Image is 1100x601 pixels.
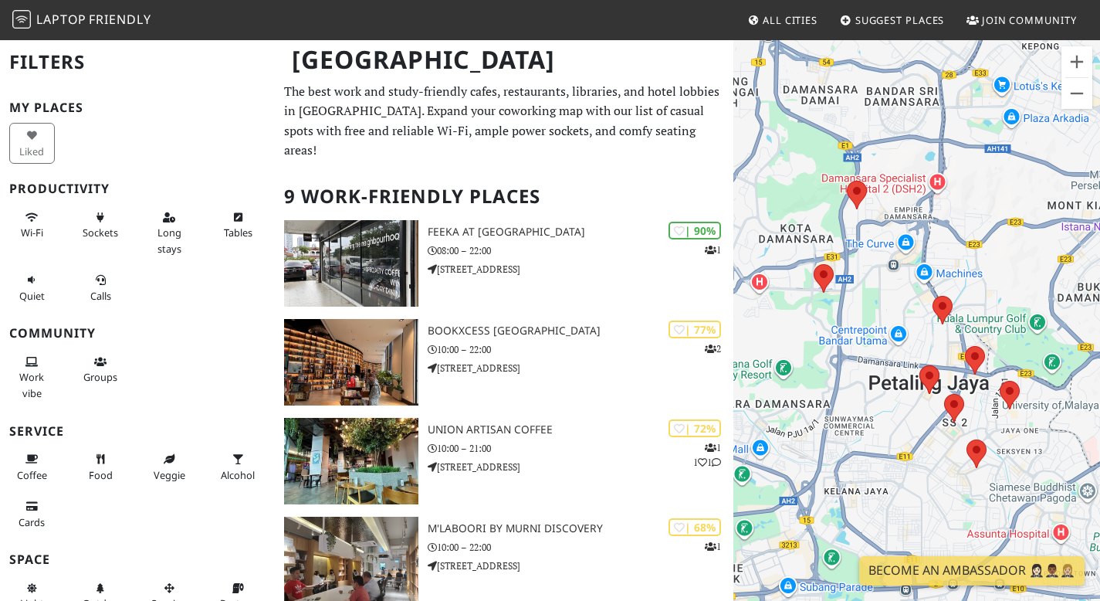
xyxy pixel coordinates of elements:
p: 1 1 1 [693,440,721,470]
button: Food [78,447,124,487]
button: Groups [78,349,124,390]
button: Cards [9,494,55,535]
button: Long stays [147,205,192,261]
span: Power sockets [83,226,118,239]
span: Suggest Places [855,13,945,27]
h3: BookXcess [GEOGRAPHIC_DATA] [428,324,733,338]
span: Laptop [36,11,86,28]
h3: Service [9,424,266,439]
button: Sockets [78,205,124,246]
a: Join Community [960,6,1083,34]
span: Food [89,468,113,482]
a: All Cities [741,6,824,34]
p: The best work and study-friendly cafes, restaurants, libraries, and hotel lobbies in [GEOGRAPHIC_... [284,82,724,161]
img: Union Artisan Coffee [284,418,418,504]
h2: 9 Work-Friendly Places [284,173,724,220]
p: 08:00 – 22:00 [428,243,733,258]
span: Alcohol [221,468,255,482]
p: [STREET_ADDRESS] [428,559,733,573]
a: Union Artisan Coffee | 72% 111 Union Artisan Coffee 10:00 – 21:00 [STREET_ADDRESS] [275,418,733,504]
p: [STREET_ADDRESS] [428,361,733,375]
p: 1 [705,243,721,257]
span: Coffee [17,468,47,482]
p: 1 [705,539,721,554]
h1: [GEOGRAPHIC_DATA] [279,39,730,81]
button: Veggie [147,447,192,487]
h3: My Places [9,100,266,115]
span: Veggie [154,468,185,482]
span: All Cities [763,13,817,27]
span: Stable Wi-Fi [21,226,43,239]
span: Video/audio calls [90,289,111,303]
p: 10:00 – 21:00 [428,441,733,456]
h3: Space [9,552,266,567]
span: Work-friendly tables [224,226,252,239]
h3: M'Laboori by Murni Discovery [428,522,733,535]
a: Suggest Places [834,6,951,34]
span: Credit cards [19,515,45,529]
button: Coffee [9,447,55,487]
button: Tables [215,205,261,246]
a: Become an Ambassador 🤵🏻‍♀️🤵🏾‍♂️🤵🏼‍♀️ [859,556,1085,586]
span: Long stays [157,226,181,255]
button: Work vibe [9,349,55,406]
span: Quiet [19,289,45,303]
p: [STREET_ADDRESS] [428,460,733,474]
a: FEEKA at Happy Mansion | 90% 1 FEEKA at [GEOGRAPHIC_DATA] 08:00 – 22:00 [STREET_ADDRESS] [275,220,733,307]
h2: Filters [9,39,266,86]
button: Calls [78,267,124,308]
span: Friendly [89,11,151,28]
h3: Community [9,326,266,341]
h3: Union Artisan Coffee [428,423,733,436]
button: Alcohol [215,447,261,487]
span: Group tables [83,370,117,384]
span: Join Community [982,13,1077,27]
button: Zoom in [1061,46,1092,77]
p: 10:00 – 22:00 [428,540,733,555]
img: LaptopFriendly [12,10,31,29]
a: LaptopFriendly LaptopFriendly [12,7,151,34]
a: BookXcess Tropicana Gardens Mall | 77% 2 BookXcess [GEOGRAPHIC_DATA] 10:00 – 22:00 [STREET_ADDRESS] [275,319,733,406]
div: | 90% [668,222,721,239]
div: | 68% [668,518,721,536]
p: 10:00 – 22:00 [428,342,733,357]
button: Zoom out [1061,78,1092,109]
button: Quiet [9,267,55,308]
img: BookXcess Tropicana Gardens Mall [284,319,418,406]
img: FEEKA at Happy Mansion [284,220,418,307]
p: [STREET_ADDRESS] [428,262,733,277]
p: 2 [705,341,721,356]
span: People working [19,370,44,399]
button: Wi-Fi [9,205,55,246]
h3: Productivity [9,182,266,196]
h3: FEEKA at [GEOGRAPHIC_DATA] [428,226,733,239]
div: | 77% [668,321,721,338]
div: | 72% [668,419,721,437]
